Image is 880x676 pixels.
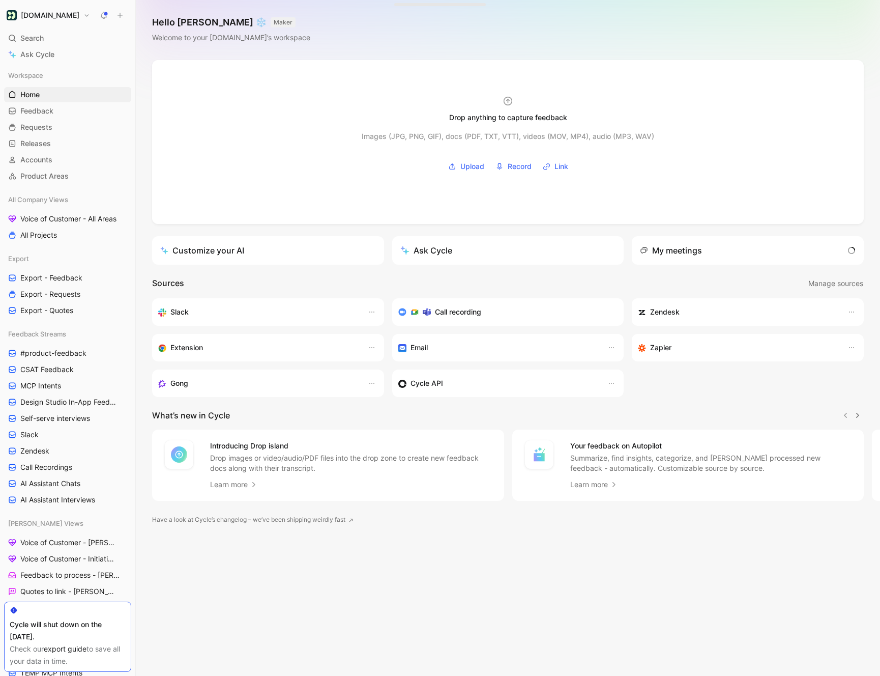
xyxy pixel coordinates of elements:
span: Export [8,253,29,264]
div: ExportExport - FeedbackExport - RequestsExport - Quotes [4,251,131,318]
a: #product-feedback [4,346,131,361]
a: export guide [44,644,86,653]
span: Workspace [8,70,43,80]
span: Requests [20,122,52,132]
span: Design Studio In-App Feedback [20,397,118,407]
button: MAKER [271,17,296,27]
span: Manage sources [808,277,863,290]
a: Have a look at Cycle’s changelog – we’ve been shipping weirdly fast [152,515,354,525]
div: Feedback Streams#product-feedbackCSAT FeedbackMCP IntentsDesign Studio In-App FeedbackSelf-serve ... [4,326,131,508]
a: Accounts [4,152,131,167]
a: Customize your AI [152,236,384,265]
span: Search [20,32,44,44]
a: Self-serve interviews [4,411,131,426]
span: AI Assistant Chats [20,478,80,489]
span: Voice of Customer - Initiatives [20,554,117,564]
span: CSAT Feedback [20,364,74,375]
a: Learn more [570,478,618,491]
h3: Gong [170,377,188,389]
span: Accounts [20,155,52,165]
span: Home [20,90,40,100]
a: AI Assistant Chats [4,476,131,491]
a: Ask Cycle [4,47,131,62]
a: Export - Feedback [4,270,131,286]
h3: Call recording [435,306,481,318]
h1: Hello [PERSON_NAME] ❄️ [152,16,310,29]
a: Learn more [210,478,258,491]
div: Feedback Streams [4,326,131,342]
a: Product Areas [4,168,131,184]
span: Ask Cycle [20,48,54,61]
span: [PERSON_NAME] Views [8,518,83,528]
span: Product Areas [20,171,69,181]
button: Customer.io[DOMAIN_NAME] [4,8,93,22]
div: Check our to save all your data in time. [10,643,126,667]
div: Customize your AI [160,244,244,257]
a: CSAT Feedback [4,362,131,377]
span: Slack [20,430,39,440]
div: Workspace [4,68,131,83]
div: Sync accounts and create docs [638,306,837,318]
a: Quotes to link - [PERSON_NAME] [4,584,131,599]
div: Capture feedback from anywhere on the web [158,342,358,354]
div: Sync your accounts, send feedback and get updates in Slack [158,306,358,318]
h3: Extension [170,342,203,354]
a: All Projects [4,228,131,243]
a: Requests [4,120,131,135]
button: Link [539,159,572,174]
span: All Projects [20,230,57,240]
h3: Slack [170,306,189,318]
div: My meetings [640,244,702,257]
a: Export - Requests [4,287,131,302]
a: Home [4,87,131,102]
div: Cycle will shut down on the [DATE]. [10,618,126,643]
button: Ask Cycle [392,236,624,265]
p: Drop images or video/audio/PDF files into the drop zone to create new feedback docs along with th... [210,453,492,473]
span: Zendesk [20,446,49,456]
h3: Email [410,342,428,354]
a: Voice of Customer - All Areas [4,211,131,227]
p: Summarize, find insights, categorize, and [PERSON_NAME] processed new feedback - automatically. C... [570,453,852,473]
div: Search [4,31,131,46]
a: Voice of Customer - [PERSON_NAME] [4,535,131,550]
div: Capture feedback from your incoming calls [158,377,358,389]
a: Design Studio In-App Feedback [4,395,131,410]
div: Images (JPG, PNG, GIF), docs (PDF, TXT, VTT), videos (MOV, MP4), audio (MP3, WAV) [362,130,654,143]
img: Customer.io [7,10,17,20]
div: Welcome to your [DOMAIN_NAME]’s workspace [152,32,310,44]
div: All Company ViewsVoice of Customer - All AreasAll Projects [4,192,131,243]
div: Capture feedback from thousands of sources with Zapier (survey results, recordings, sheets, etc). [638,342,837,354]
button: Manage sources [808,277,864,290]
h2: What’s new in Cycle [152,409,230,421]
div: All Company Views [4,192,131,207]
h3: Zapier [650,342,671,354]
h1: [DOMAIN_NAME] [21,11,79,20]
span: Releases [20,138,51,149]
span: Feedback Streams [8,329,66,339]
a: MCP Intents [4,378,131,393]
span: Call Recordings [20,462,72,472]
span: Export - Feedback [20,273,82,283]
span: All Company Views [8,194,68,205]
span: Voice of Customer - [PERSON_NAME] [20,538,119,548]
a: Releases [4,136,131,151]
a: Export - Quotes [4,303,131,318]
span: AI Assistant Interviews [20,495,95,505]
a: Zendesk [4,443,131,459]
div: [PERSON_NAME] Views [4,516,131,531]
h4: Introducing Drop island [210,440,492,452]
a: Feedback [4,103,131,119]
a: Feedback to process - [PERSON_NAME] [4,568,131,583]
h3: Cycle API [410,377,443,389]
span: Self-serve interviews [20,413,90,424]
div: Forward emails to your feedback inbox [398,342,598,354]
div: Export [4,251,131,266]
span: #product-feedback [20,348,86,358]
span: Record [508,160,532,173]
span: Export - Requests [20,289,80,299]
div: Record & transcribe meetings from Zoom, Meet & Teams. [398,306,610,318]
a: Voice of Customer - Initiatives [4,551,131,567]
div: Drop anything to capture feedback [449,111,567,124]
h4: Your feedback on Autopilot [570,440,852,452]
span: Voice of Customer - All Areas [20,214,116,224]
